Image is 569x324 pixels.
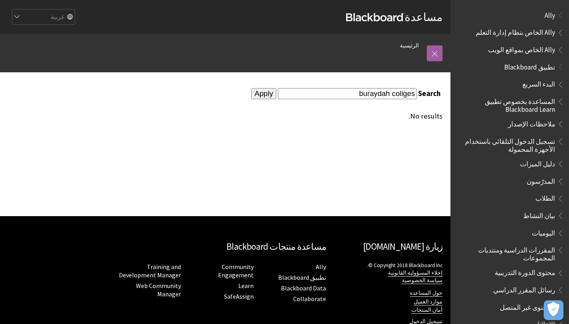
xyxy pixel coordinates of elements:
a: تطبيق Blackboard [278,273,326,282]
span: ملاحظات الإصدار [508,117,555,128]
span: الطلاب [535,192,555,203]
span: البدء السريع [522,78,555,89]
span: اليوميات [532,226,555,237]
a: Web Community Manager [136,282,181,298]
select: Site Language Selector [11,9,75,25]
a: حول المساعدة [410,290,443,297]
a: Collaborate [293,295,326,303]
span: تطبيق Blackboard [504,60,555,71]
a: Learn [238,282,254,290]
span: المحتوى غير المتصل [500,301,555,311]
a: زيارة [DOMAIN_NAME] [363,241,443,252]
span: Ally [545,9,555,19]
span: Ally الخاص بمواقع الويب [488,43,555,54]
span: تسجيل الدخول التلقائي باستخدام الأجهزة المحمولة [460,135,555,153]
p: ‎© Copyright 2018 Blackboard Inc. [334,262,443,284]
span: دليل الميزات [520,157,555,168]
a: SafeAssign [224,292,254,301]
a: Ally [316,263,326,271]
a: سياسة الخصوصية [402,277,443,284]
span: Ally الخاص بنظام إدارة التعلم [476,26,555,37]
a: مساعدةBlackboard [346,10,443,24]
span: رسائل المقرر الدراسي [493,283,555,294]
input: Apply [251,88,276,99]
strong: Blackboard [346,13,405,21]
span: محتوى الدورة التدريبية [495,266,555,277]
a: موارد العميل [414,298,443,305]
h2: مساعدة منتجات Blackboard [117,240,326,254]
span: بيان النشاط [523,209,555,220]
a: Blackboard Data [281,284,326,292]
a: الرئيسية [400,41,419,51]
a: أمان المنتجات [411,307,443,314]
a: إخلاء المسؤولية القانونية [388,269,443,277]
label: Search [418,89,443,98]
button: فتح التفضيلات [544,300,563,320]
div: No results. [125,112,443,121]
a: Training and Development Manager [119,263,181,279]
span: المدرّسون [527,175,555,185]
span: المقررات الدراسية ومنتديات المجموعات [460,243,555,262]
span: المساعدة بخصوص تطبيق Blackboard Learn [460,95,555,113]
nav: Book outline for Anthology Ally Help [455,9,564,57]
a: Community Engagement [218,263,254,279]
